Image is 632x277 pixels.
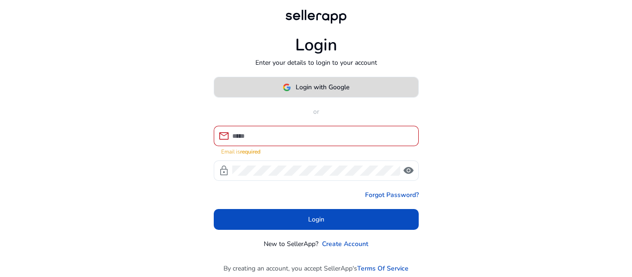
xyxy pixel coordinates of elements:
[283,83,291,92] img: google-logo.svg
[221,146,411,156] mat-error: Email is
[214,77,419,98] button: Login with Google
[214,107,419,117] p: or
[365,190,419,200] a: Forgot Password?
[218,165,229,176] span: lock
[403,165,414,176] span: visibility
[322,239,368,249] a: Create Account
[264,239,318,249] p: New to SellerApp?
[218,130,229,142] span: mail
[214,209,419,230] button: Login
[240,148,260,155] strong: required
[296,82,349,92] span: Login with Google
[357,264,409,273] a: Terms Of Service
[308,215,324,224] span: Login
[295,35,337,55] h1: Login
[255,58,377,68] p: Enter your details to login to your account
